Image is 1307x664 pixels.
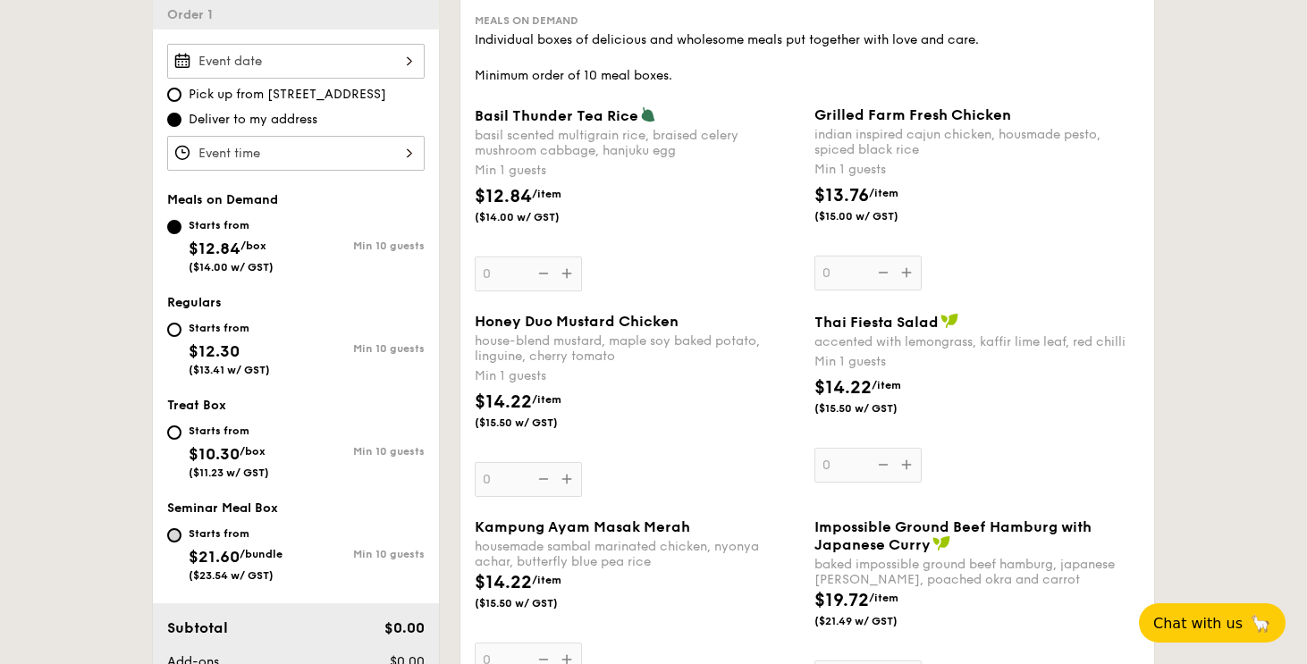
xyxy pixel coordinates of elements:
[532,188,561,200] span: /item
[167,136,425,171] input: Event time
[189,86,386,104] span: Pick up from [STREET_ADDRESS]
[296,240,425,252] div: Min 10 guests
[189,444,240,464] span: $10.30
[475,367,800,385] div: Min 1 guests
[296,548,425,560] div: Min 10 guests
[475,333,800,364] div: house-blend mustard, maple soy baked potato, linguine, cherry tomato
[167,44,425,79] input: Event date
[296,342,425,355] div: Min 10 guests
[932,535,950,551] img: icon-vegan.f8ff3823.svg
[189,239,240,258] span: $12.84
[167,528,181,542] input: Starts from$21.60/bundle($23.54 w/ GST)Min 10 guests
[167,619,228,636] span: Subtotal
[475,391,532,413] span: $14.22
[814,161,1140,179] div: Min 1 guests
[167,192,278,207] span: Meals on Demand
[240,445,266,458] span: /box
[475,572,532,593] span: $14.22
[189,547,240,567] span: $21.60
[814,518,1092,553] span: Impossible Ground Beef Hamburg with Japanese Curry
[167,7,220,22] span: Order 1
[167,113,181,127] input: Deliver to my address
[475,518,690,535] span: Kampung Ayam Masak Merah
[167,425,181,440] input: Starts from$10.30/box($11.23 w/ GST)Min 10 guests
[475,14,578,27] span: Meals on Demand
[240,240,266,252] span: /box
[532,574,561,586] span: /item
[189,466,269,479] span: ($11.23 w/ GST)
[814,401,936,416] span: ($15.50 w/ GST)
[475,313,679,330] span: Honey Duo Mustard Chicken
[814,185,869,206] span: $13.76
[296,445,425,458] div: Min 10 guests
[814,127,1140,157] div: indian inspired cajun chicken, housmade pesto, spiced black rice
[475,107,638,124] span: Basil Thunder Tea Rice
[872,379,901,391] span: /item
[814,106,1011,123] span: Grilled Farm Fresh Chicken
[475,210,596,224] span: ($14.00 w/ GST)
[869,187,898,199] span: /item
[1153,615,1243,632] span: Chat with us
[940,313,958,329] img: icon-vegan.f8ff3823.svg
[640,106,656,122] img: icon-vegetarian.fe4039eb.svg
[814,557,1140,587] div: baked impossible ground beef hamburg, japanese [PERSON_NAME], poached okra and carrot
[532,393,561,406] span: /item
[384,619,425,636] span: $0.00
[1250,613,1271,634] span: 🦙
[189,321,270,335] div: Starts from
[167,323,181,337] input: Starts from$12.30($13.41 w/ GST)Min 10 guests
[475,186,532,207] span: $12.84
[814,314,939,331] span: Thai Fiesta Salad
[814,334,1140,349] div: accented with lemongrass, kaffir lime leaf, red chilli
[814,590,869,611] span: $19.72
[240,548,282,560] span: /bundle
[814,614,936,628] span: ($21.49 w/ GST)
[475,128,800,158] div: basil scented multigrain rice, braised celery mushroom cabbage, hanjuku egg
[475,596,596,610] span: ($15.50 w/ GST)
[814,377,872,399] span: $14.22
[167,220,181,234] input: Starts from$12.84/box($14.00 w/ GST)Min 10 guests
[167,398,226,413] span: Treat Box
[475,416,596,430] span: ($15.50 w/ GST)
[167,295,222,310] span: Regulars
[1139,603,1286,643] button: Chat with us🦙
[814,209,936,223] span: ($15.00 w/ GST)
[189,261,274,273] span: ($14.00 w/ GST)
[167,88,181,102] input: Pick up from [STREET_ADDRESS]
[167,500,278,516] span: Seminar Meal Box
[869,592,898,604] span: /item
[189,364,270,376] span: ($13.41 w/ GST)
[189,111,317,129] span: Deliver to my address
[189,424,269,438] div: Starts from
[189,526,282,541] div: Starts from
[814,353,1140,371] div: Min 1 guests
[189,569,274,582] span: ($23.54 w/ GST)
[475,162,800,180] div: Min 1 guests
[475,539,800,569] div: housemade sambal marinated chicken, nyonya achar, butterfly blue pea rice
[189,218,274,232] div: Starts from
[189,341,240,361] span: $12.30
[475,31,1140,85] div: Individual boxes of delicious and wholesome meals put together with love and care. Minimum order ...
